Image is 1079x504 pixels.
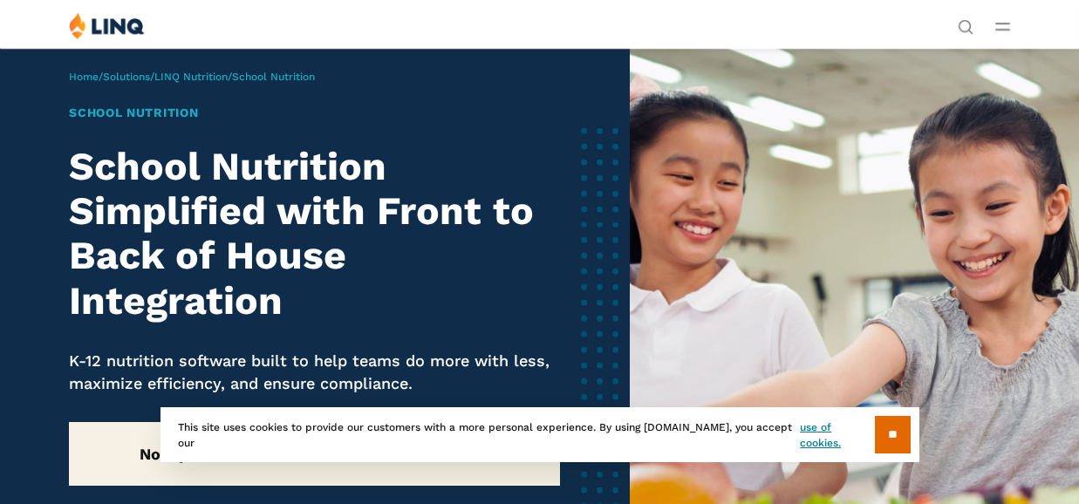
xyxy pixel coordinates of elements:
[160,407,919,462] div: This site uses cookies to provide our customers with a more personal experience. By using [DOMAIN...
[69,104,560,122] h1: School Nutrition
[103,71,150,83] a: Solutions
[69,71,99,83] a: Home
[69,71,315,83] span: / / /
[232,71,315,83] span: School Nutrition
[69,12,145,39] img: LINQ | K‑12 Software
[958,17,973,33] button: Open Search Bar
[800,419,874,451] a: use of cookies.
[69,350,560,395] p: K-12 nutrition software built to help teams do more with less, maximize efficiency, and ensure co...
[154,71,228,83] a: LINQ Nutrition
[69,144,560,323] h2: School Nutrition Simplified with Front to Back of House Integration
[958,12,973,33] nav: Utility Navigation
[995,17,1010,36] button: Open Main Menu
